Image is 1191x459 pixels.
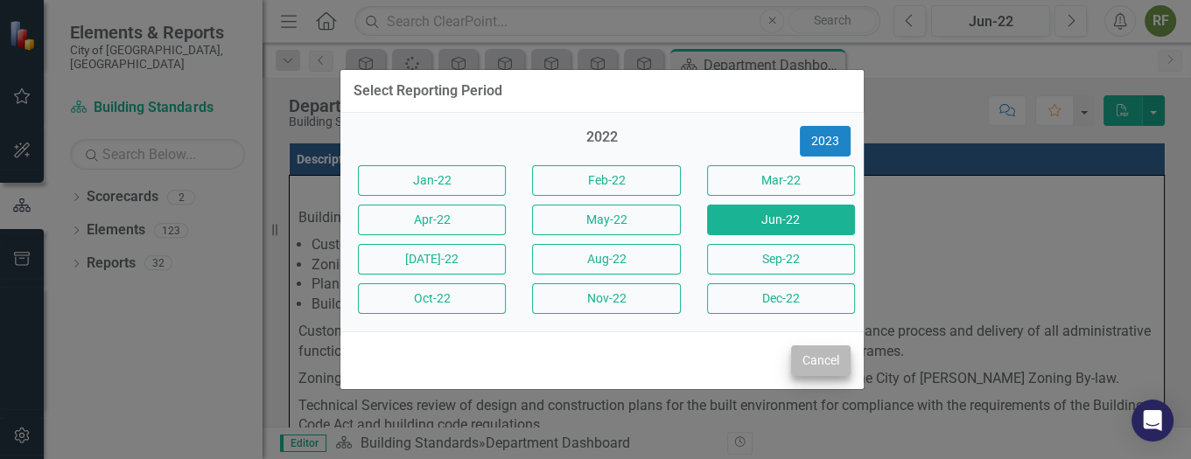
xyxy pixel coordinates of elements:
button: Cancel [791,345,851,376]
div: Select Reporting Period [354,83,502,99]
button: Apr-22 [358,205,506,235]
button: Mar-22 [707,165,855,196]
button: Nov-22 [532,283,680,314]
button: Aug-22 [532,244,680,275]
button: May-22 [532,205,680,235]
button: [DATE]-22 [358,244,506,275]
button: Feb-22 [532,165,680,196]
button: 2023 [800,126,851,156]
button: Sep-22 [707,244,855,275]
button: Jan-22 [358,165,506,196]
div: Open Intercom Messenger [1131,400,1173,442]
button: Jun-22 [707,205,855,235]
button: Oct-22 [358,283,506,314]
div: 2022 [528,128,676,156]
button: Dec-22 [707,283,855,314]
